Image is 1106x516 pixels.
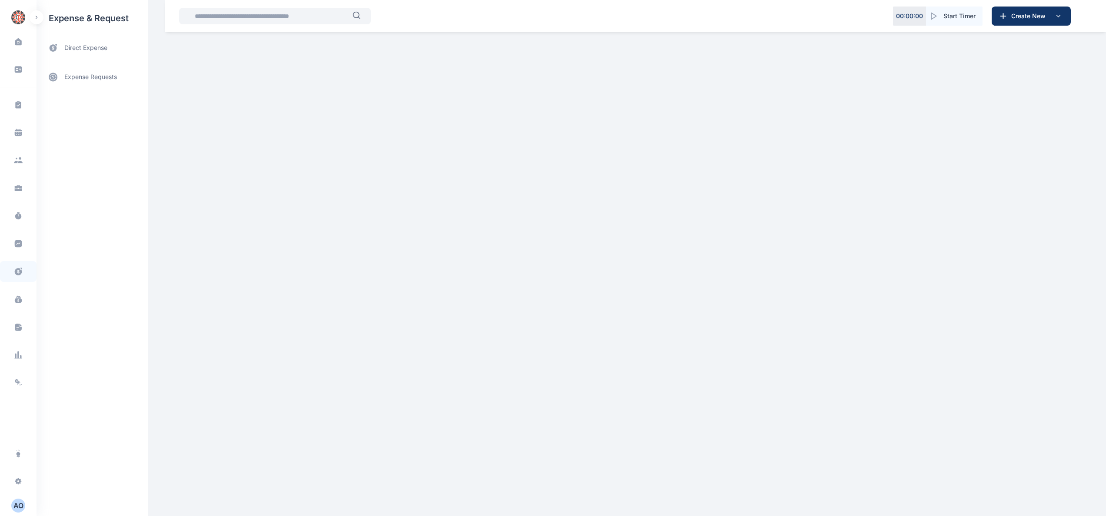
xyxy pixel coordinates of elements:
[5,499,31,513] button: AO
[37,60,148,87] div: expense requests
[37,66,148,87] a: expense requests
[992,7,1071,26] button: Create New
[64,43,107,53] span: direct expense
[11,499,25,513] button: AO
[1008,12,1053,20] span: Create New
[896,12,923,20] p: 00 : 00 : 00
[926,7,983,26] button: Start Timer
[37,36,148,60] a: direct expense
[11,500,25,511] div: A O
[943,12,976,20] span: Start Timer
